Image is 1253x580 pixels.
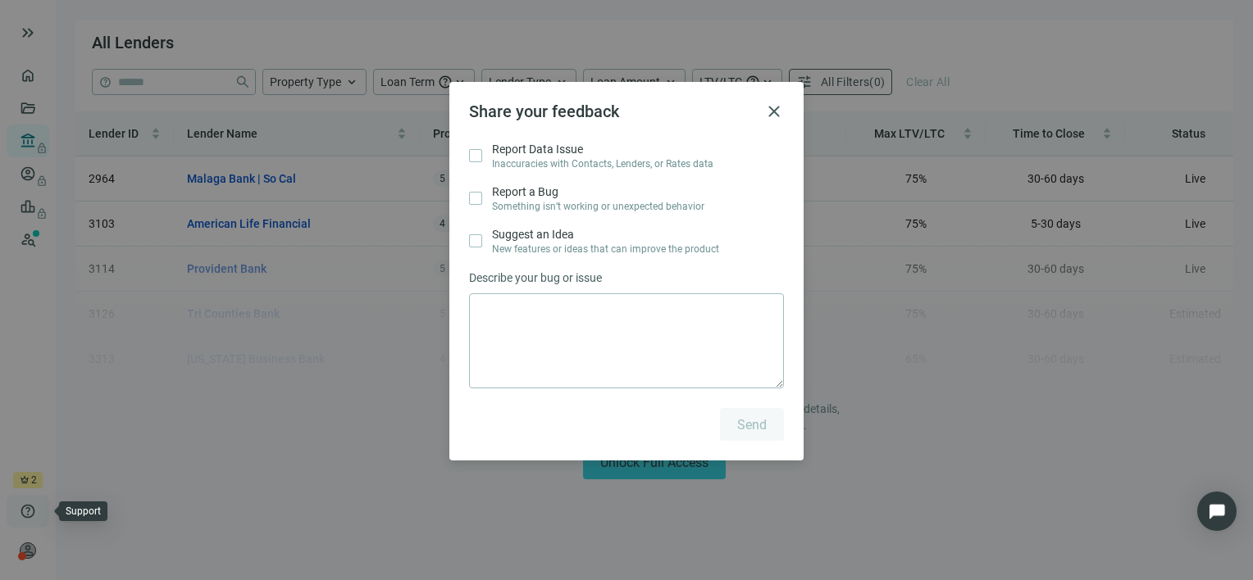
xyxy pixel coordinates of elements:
span: Something isn’t working or unexpected behavior [492,200,704,213]
button: Send [720,408,784,441]
span: Inaccuracies with Contacts, Lenders, or Rates data [492,157,713,170]
span: Report Data Issue [492,143,583,156]
div: Support [66,505,101,518]
span: New features or ideas that can improve the product [492,242,719,256]
span: Share your feedback [469,102,619,121]
span: Describe your bug or issue [469,269,602,287]
div: Open Intercom Messenger [1197,492,1237,531]
span: Report a Bug [492,185,558,198]
span: Suggest an Idea [492,228,574,241]
button: close [764,102,784,121]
